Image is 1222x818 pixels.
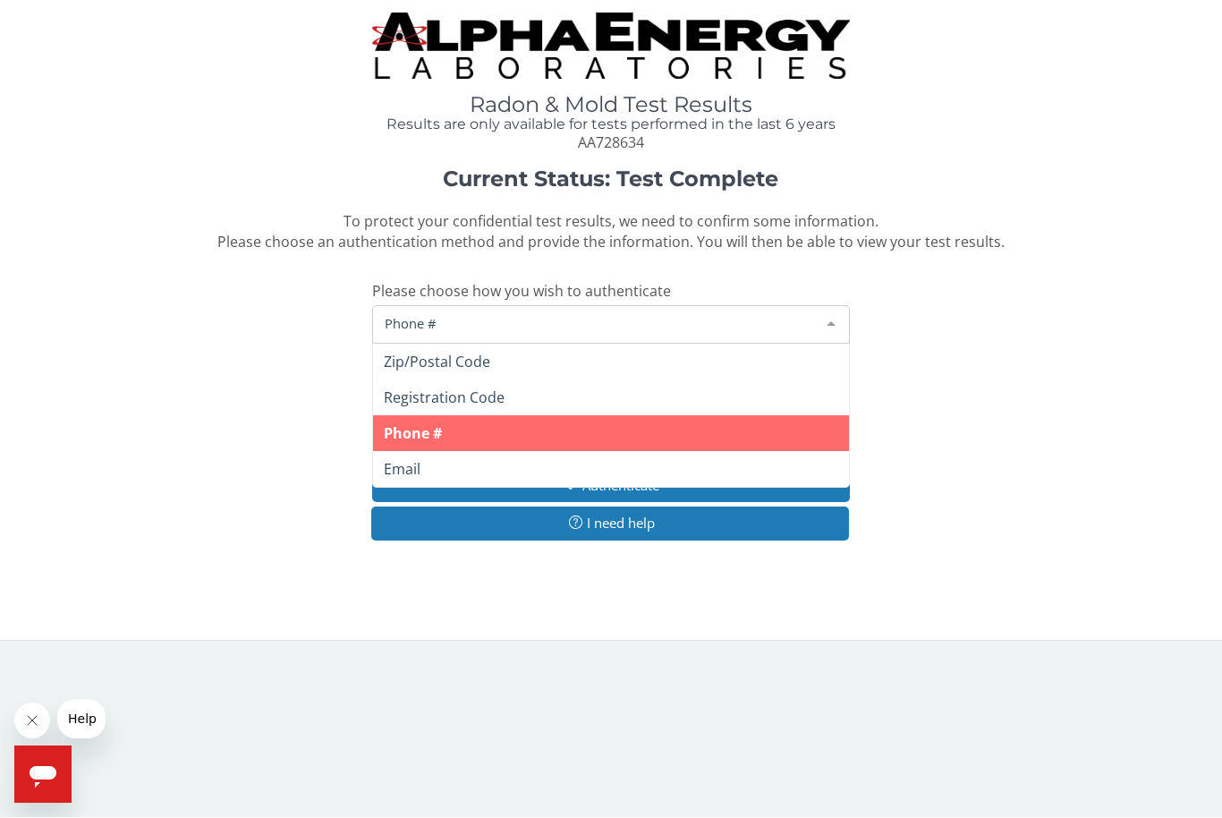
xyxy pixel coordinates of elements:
span: To protect your confidential test results, we need to confirm some information. Please choose an ... [217,212,1005,252]
iframe: Message from company [57,700,106,739]
span: Zip/Postal Code [384,353,490,372]
img: TightCrop.jpg [372,13,850,80]
iframe: Close message [14,703,50,739]
span: Please choose how you wish to authenticate [372,282,671,302]
iframe: Button to launch messaging window [14,746,72,804]
strong: Current Status: Test Complete [443,166,778,192]
span: Email [384,460,420,480]
button: I need help [371,507,849,541]
span: Phone # [384,424,442,444]
h1: Radon & Mold Test Results [372,94,850,117]
span: Registration Code [384,388,505,408]
span: Phone # [380,314,813,334]
h4: Results are only available for tests performed in the last 6 years [372,117,850,133]
span: AA728634 [578,133,644,153]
